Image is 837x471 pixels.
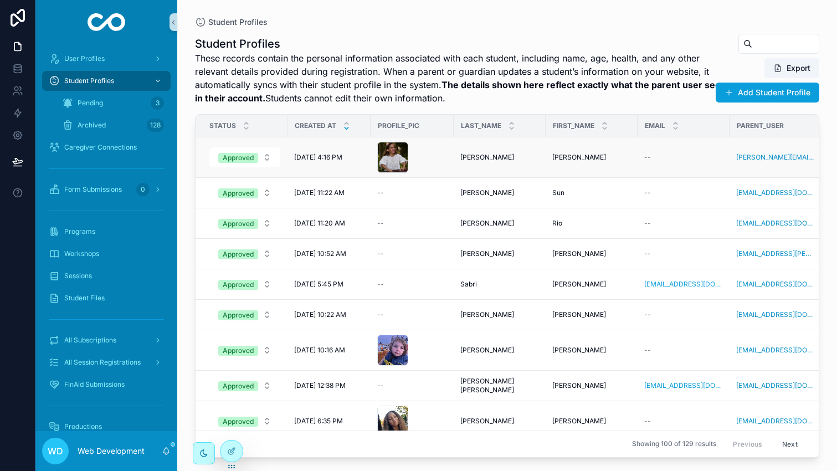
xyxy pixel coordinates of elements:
span: -- [377,249,384,258]
a: [PERSON_NAME][EMAIL_ADDRESS][DOMAIN_NAME] [736,153,815,162]
span: -- [644,249,651,258]
a: User Profiles [42,49,171,69]
div: 3 [151,96,164,110]
span: [DATE] 6:35 PM [294,417,343,426]
a: [DATE] 5:45 PM [294,280,364,289]
a: [EMAIL_ADDRESS][DOMAIN_NAME] [644,280,723,289]
button: Select Button [209,213,280,233]
a: Select Button [209,182,281,203]
span: -- [377,188,384,197]
a: [EMAIL_ADDRESS][DOMAIN_NAME] [736,219,815,228]
span: FinAid Submissions [64,380,125,389]
a: [EMAIL_ADDRESS][PERSON_NAME][DOMAIN_NAME] [736,249,815,258]
span: [PERSON_NAME] [460,310,514,319]
button: Export [764,58,819,78]
span: Created at [295,121,336,130]
a: [PERSON_NAME] [552,280,631,289]
a: [EMAIL_ADDRESS][DOMAIN_NAME] [736,310,815,319]
span: [PERSON_NAME] [552,310,606,319]
span: First_name [553,121,594,130]
span: [DATE] 10:22 AM [294,310,346,319]
span: [PERSON_NAME] [460,417,514,426]
div: scrollable content [35,44,177,431]
a: [PERSON_NAME] [460,249,539,258]
span: Caregiver Connections [64,143,137,152]
span: Sabri [460,280,477,289]
button: Select Button [209,147,280,167]
p: Web Development [78,446,145,457]
button: Select Button [209,376,280,396]
button: Select Button [209,274,280,294]
span: [PERSON_NAME] [460,249,514,258]
span: These records contain the personal information associated with each student, including name, age,... [195,52,730,105]
button: Select Button [209,340,280,360]
span: [DATE] 10:16 AM [294,346,345,355]
span: [DATE] 11:22 AM [294,188,345,197]
a: [DATE] 12:38 PM [294,381,364,390]
span: Rio [552,219,562,228]
span: Student Profiles [208,17,268,28]
span: -- [644,417,651,426]
div: Approved [223,249,254,259]
a: [EMAIL_ADDRESS][DOMAIN_NAME] [736,417,815,426]
span: [PERSON_NAME] [552,249,606,258]
a: [PERSON_NAME] [PERSON_NAME] [460,377,539,395]
a: [EMAIL_ADDRESS][DOMAIN_NAME] [736,280,815,289]
span: [PERSON_NAME] [460,188,514,197]
span: [PERSON_NAME] [552,346,606,355]
span: Pending [78,99,103,107]
a: Archived128 [55,115,171,135]
a: Student Profiles [195,17,268,28]
span: [DATE] 12:38 PM [294,381,346,390]
img: App logo [88,13,126,31]
div: 128 [147,119,164,132]
a: [EMAIL_ADDRESS][DOMAIN_NAME] [736,188,815,197]
a: [PERSON_NAME] [460,310,539,319]
a: Student Files [42,288,171,308]
a: Select Button [209,147,281,168]
a: -- [377,219,447,228]
span: -- [644,188,651,197]
a: -- [377,310,447,319]
a: -- [644,346,723,355]
span: Workshops [64,249,99,258]
span: -- [644,153,651,162]
span: [DATE] 10:52 AM [294,249,346,258]
a: [DATE] 10:16 AM [294,346,364,355]
span: [PERSON_NAME] [460,346,514,355]
div: Approved [223,310,254,320]
a: Select Button [209,411,281,432]
a: [PERSON_NAME] [552,417,631,426]
button: Select Button [209,305,280,325]
a: Productions [42,417,171,437]
a: [PERSON_NAME] [460,153,539,162]
a: [PERSON_NAME] [552,346,631,355]
a: [EMAIL_ADDRESS][DOMAIN_NAME] [736,346,815,355]
span: [PERSON_NAME] [460,153,514,162]
a: FinAid Submissions [42,375,171,395]
a: Caregiver Connections [42,137,171,157]
a: [EMAIL_ADDRESS][DOMAIN_NAME] [736,381,815,390]
span: [DATE] 4:16 PM [294,153,342,162]
a: -- [644,153,723,162]
span: -- [377,280,384,289]
a: [DATE] 11:22 AM [294,188,364,197]
span: Student Profiles [64,76,114,85]
button: Next [774,436,805,453]
a: [PERSON_NAME] [460,346,539,355]
span: WD [48,444,63,458]
button: Select Button [209,183,280,203]
button: Add Student Profile [716,83,819,103]
a: [PERSON_NAME] [460,188,539,197]
a: Select Button [209,304,281,325]
a: [EMAIL_ADDRESS][DOMAIN_NAME] [644,381,723,390]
